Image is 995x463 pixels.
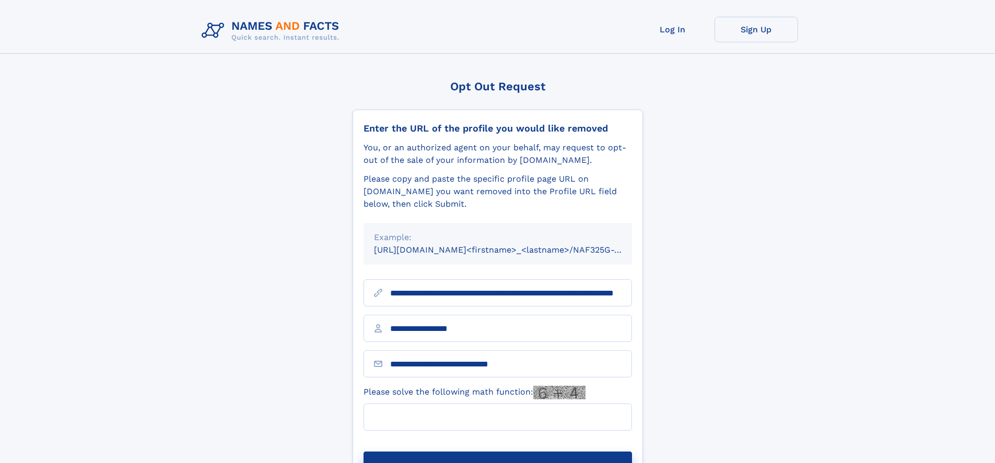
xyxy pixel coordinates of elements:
div: Opt Out Request [353,80,643,93]
a: Log In [631,17,715,42]
div: Example: [374,231,622,244]
div: Enter the URL of the profile you would like removed [364,123,632,134]
label: Please solve the following math function: [364,386,586,399]
div: You, or an authorized agent on your behalf, may request to opt-out of the sale of your informatio... [364,141,632,167]
img: Logo Names and Facts [197,17,348,45]
small: [URL][DOMAIN_NAME]<firstname>_<lastname>/NAF325G-xxxxxxxx [374,245,652,255]
div: Please copy and paste the specific profile page URL on [DOMAIN_NAME] you want removed into the Pr... [364,173,632,210]
a: Sign Up [715,17,798,42]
